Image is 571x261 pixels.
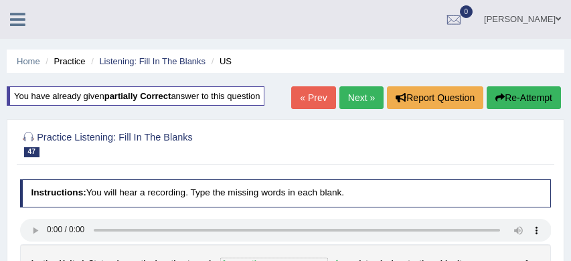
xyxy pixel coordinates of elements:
span: 0 [460,5,473,18]
li: US [208,55,232,68]
span: 47 [24,147,39,157]
button: Report Question [387,86,483,109]
a: Next » [339,86,384,109]
li: Practice [42,55,85,68]
b: partially correct [104,91,171,101]
button: Re-Attempt [487,86,561,109]
a: Home [17,56,40,66]
h4: You will hear a recording. Type the missing words in each blank. [20,179,552,207]
b: Instructions: [31,187,86,197]
a: Listening: Fill In The Blanks [99,56,206,66]
a: « Prev [291,86,335,109]
h2: Practice Listening: Fill In The Blanks [20,129,349,157]
div: You have already given answer to this question [7,86,264,106]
